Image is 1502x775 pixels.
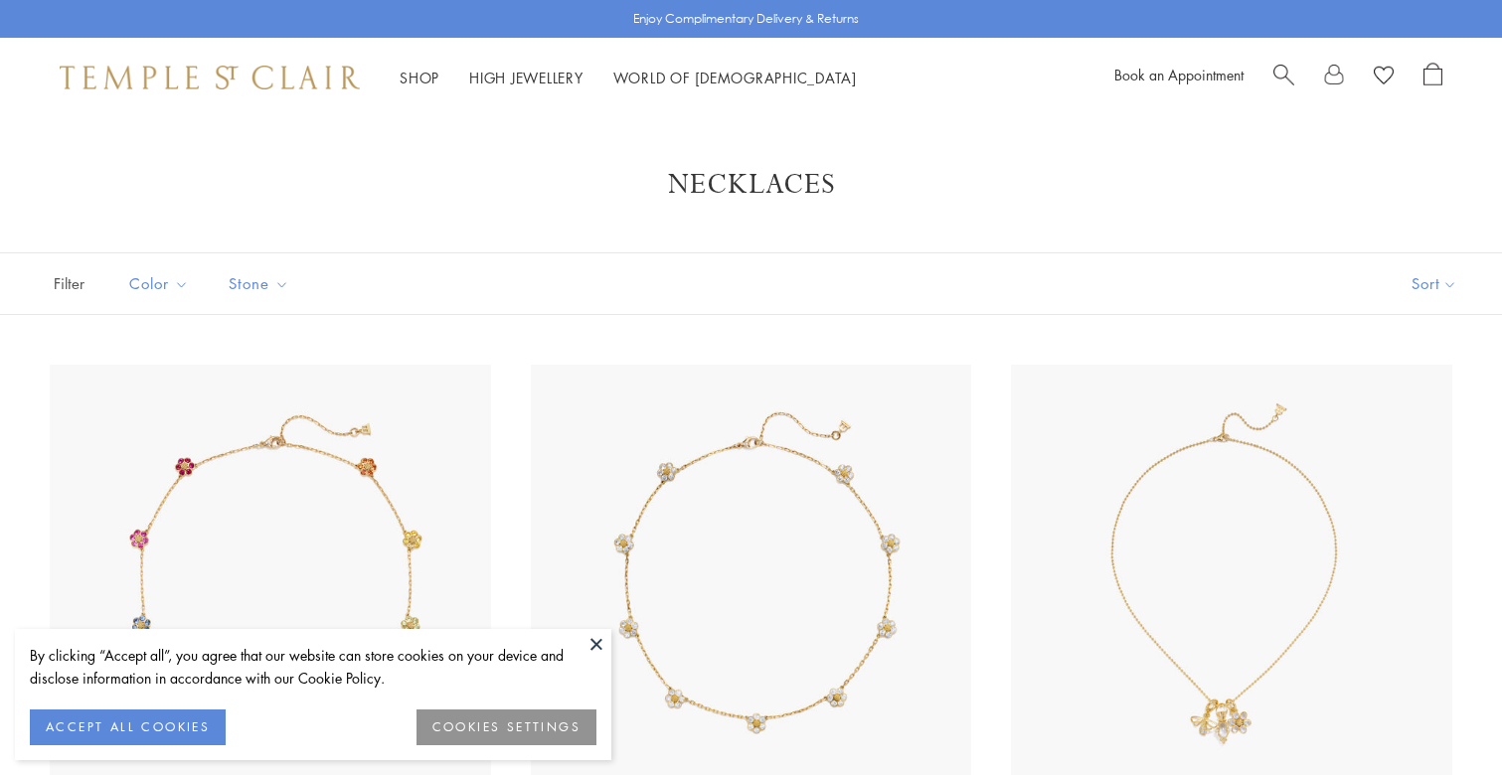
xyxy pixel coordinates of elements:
button: Stone [214,261,304,306]
p: Enjoy Complimentary Delivery & Returns [633,9,859,29]
a: World of [DEMOGRAPHIC_DATA]World of [DEMOGRAPHIC_DATA] [613,68,857,87]
a: ShopShop [400,68,439,87]
button: Show sort by [1367,253,1502,314]
a: View Wishlist [1374,63,1394,92]
iframe: Gorgias live chat messenger [1403,682,1482,755]
button: Color [114,261,204,306]
div: By clicking “Accept all”, you agree that our website can store cookies on your device and disclos... [30,644,596,690]
span: Stone [219,271,304,296]
nav: Main navigation [400,66,857,90]
button: ACCEPT ALL COOKIES [30,709,226,745]
span: Color [119,271,204,296]
a: High JewelleryHigh Jewellery [469,68,584,87]
button: COOKIES SETTINGS [417,709,596,745]
a: Open Shopping Bag [1423,63,1442,92]
h1: Necklaces [80,167,1422,203]
a: Book an Appointment [1114,65,1244,84]
a: Search [1273,63,1294,92]
img: Temple St. Clair [60,66,360,89]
